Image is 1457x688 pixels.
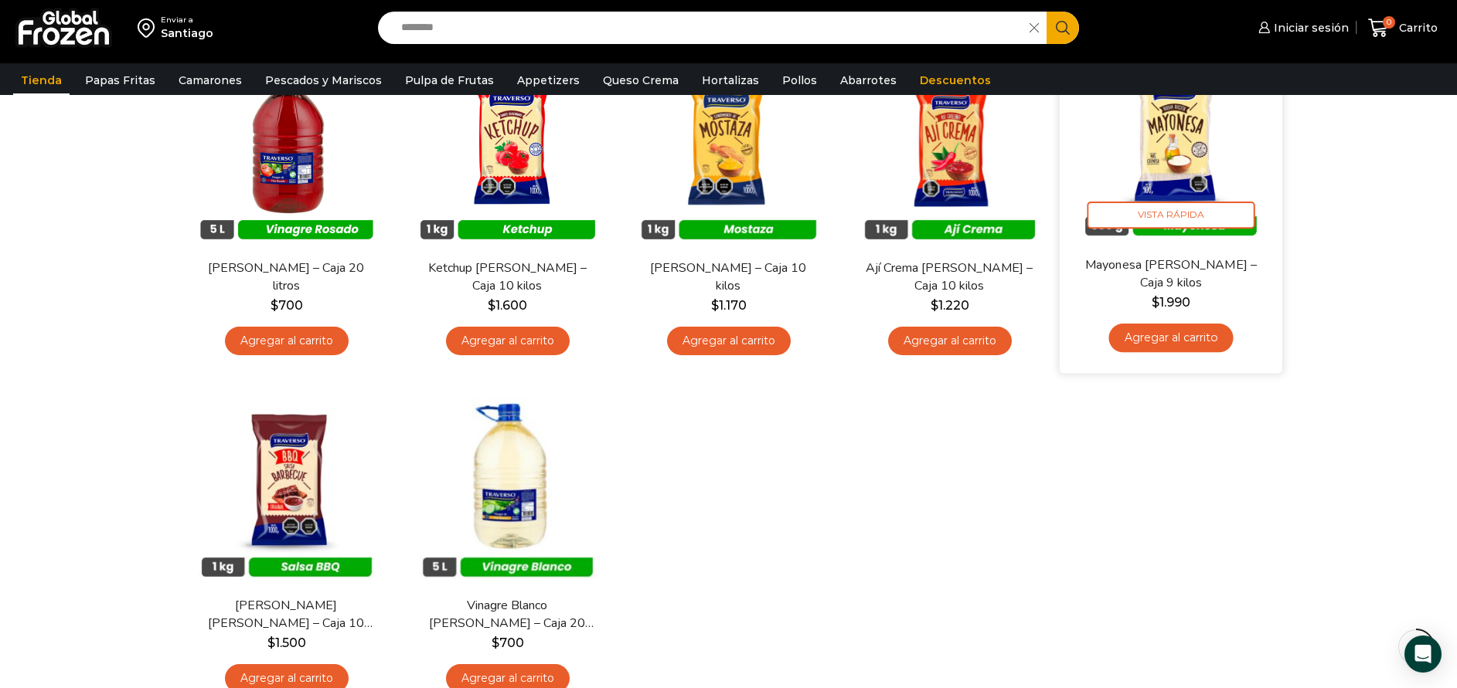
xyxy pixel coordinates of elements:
span: $ [492,635,499,650]
a: Descuentos [912,66,999,95]
a: Vinagre Blanco [PERSON_NAME] – Caja 20 litros [418,597,596,632]
a: Ketchup [PERSON_NAME] – Caja 10 kilos [418,259,596,295]
a: [PERSON_NAME] [PERSON_NAME] – Caja 10 kilos [197,597,375,632]
span: Carrito [1395,20,1438,36]
a: Pulpa de Frutas [397,66,502,95]
a: Appetizers [509,66,587,95]
a: Agregar al carrito: “Ketchup Traverso - Caja 10 kilos” [446,327,570,355]
button: Search button [1047,12,1079,44]
a: Papas Fritas [77,66,163,95]
bdi: 1.990 [1151,295,1190,310]
a: Pescados y Mariscos [257,66,390,95]
span: $ [931,298,938,313]
a: Mayonesa [PERSON_NAME] – Caja 9 kilos [1081,256,1260,293]
bdi: 700 [492,635,524,650]
span: Vista Rápida [1087,202,1254,229]
bdi: 1.220 [931,298,969,313]
a: Tienda [13,66,70,95]
bdi: 1.170 [711,298,747,313]
a: Hortalizas [694,66,767,95]
div: Enviar a [161,15,213,25]
a: Pollos [774,66,825,95]
a: Camarones [171,66,250,95]
span: Iniciar sesión [1270,20,1349,36]
div: Santiago [161,25,213,41]
span: 0 [1383,16,1395,29]
span: $ [488,298,495,313]
a: [PERSON_NAME] – Caja 10 kilos [639,259,817,295]
bdi: 700 [271,298,303,313]
a: Agregar al carrito: “Ají Crema Traverso - Caja 10 kilos” [888,327,1012,355]
div: Open Intercom Messenger [1404,635,1442,673]
span: $ [1151,295,1159,310]
a: 0 Carrito [1364,10,1442,46]
span: $ [711,298,719,313]
bdi: 1.500 [267,635,306,650]
a: Agregar al carrito: “Mayonesa Traverso - Caja 9 kilos” [1108,324,1233,352]
bdi: 1.600 [488,298,527,313]
a: Abarrotes [832,66,904,95]
a: Agregar al carrito: “Vinagre Rosado Traverso - Caja 20 litros” [225,327,349,355]
span: $ [271,298,278,313]
a: [PERSON_NAME] – Caja 20 litros [197,259,375,295]
span: $ [267,635,275,650]
a: Iniciar sesión [1254,12,1349,43]
a: Ají Crema [PERSON_NAME] – Caja 10 kilos [860,259,1038,295]
a: Agregar al carrito: “Mostaza Traverso - Caja 10 kilos” [667,327,791,355]
a: Queso Crema [595,66,686,95]
img: address-field-icon.svg [138,15,161,41]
